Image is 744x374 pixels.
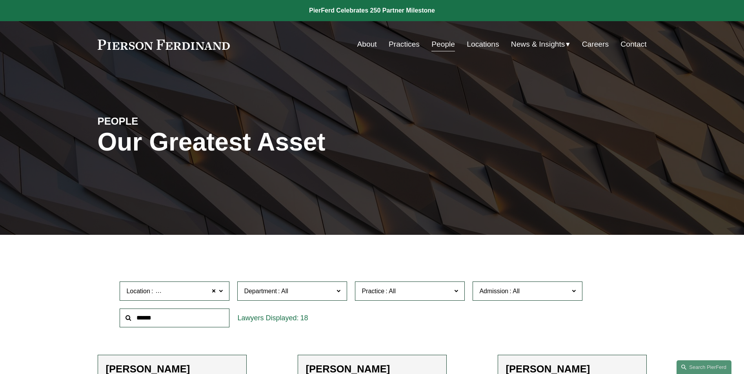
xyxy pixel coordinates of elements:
a: People [431,37,455,52]
span: Admission [479,288,508,294]
span: Location [126,288,150,294]
h4: PEOPLE [98,115,235,127]
span: Department [244,288,277,294]
h1: Our Greatest Asset [98,128,464,156]
a: Contact [620,37,646,52]
a: Practices [389,37,420,52]
span: Practice [362,288,384,294]
a: Careers [582,37,609,52]
a: Search this site [677,360,731,374]
span: [GEOGRAPHIC_DATA] [154,286,220,296]
a: About [357,37,377,52]
span: 18 [300,314,308,322]
a: folder dropdown [511,37,570,52]
a: Locations [467,37,499,52]
span: News & Insights [511,38,565,51]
